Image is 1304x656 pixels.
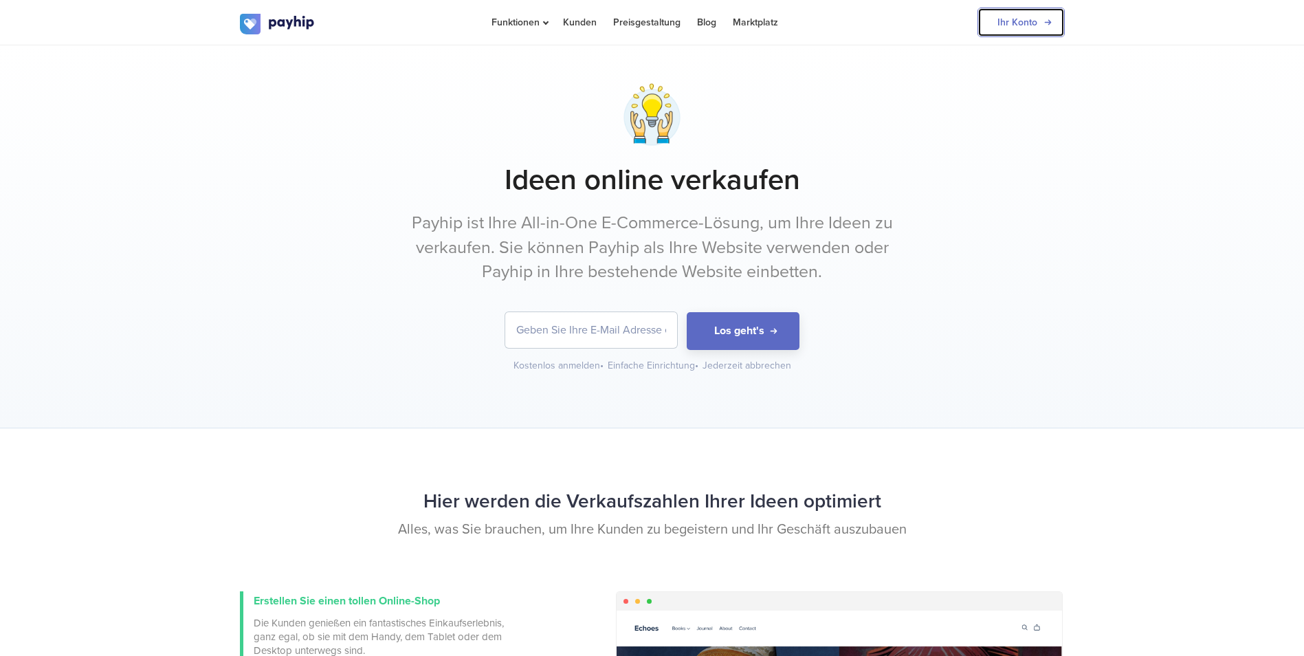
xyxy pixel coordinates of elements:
img: building-idea-2-0ililyvz30ovh2mk80dj6i.png [617,80,687,149]
button: Los geht's [687,312,799,350]
span: • [695,360,698,371]
span: Erstellen Sie einen tollen Online-Shop [254,594,440,608]
div: Kostenlos anmelden [513,359,605,373]
img: logo.svg [240,14,316,34]
h1: Ideen online verkaufen [240,163,1065,197]
a: Ihr Konto [977,8,1065,37]
span: • [600,360,604,371]
p: Alles, was Sie brauchen, um Ihre Kunden zu begeistern und Ihr Geschäft auszubauen [240,520,1065,540]
h2: Hier werden die Verkaufszahlen Ihrer Ideen optimiert [240,483,1065,520]
div: Jederzeit abbrechen [703,359,791,373]
p: Payhip ist Ihre All-in-One E-Commerce-Lösung, um Ihre Ideen zu verkaufen. Sie können Payhip als I... [395,211,910,285]
div: Einfache Einrichtung [608,359,700,373]
input: Geben Sie Ihre E-Mail Adresse ein [505,312,677,348]
span: Funktionen [491,17,546,28]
